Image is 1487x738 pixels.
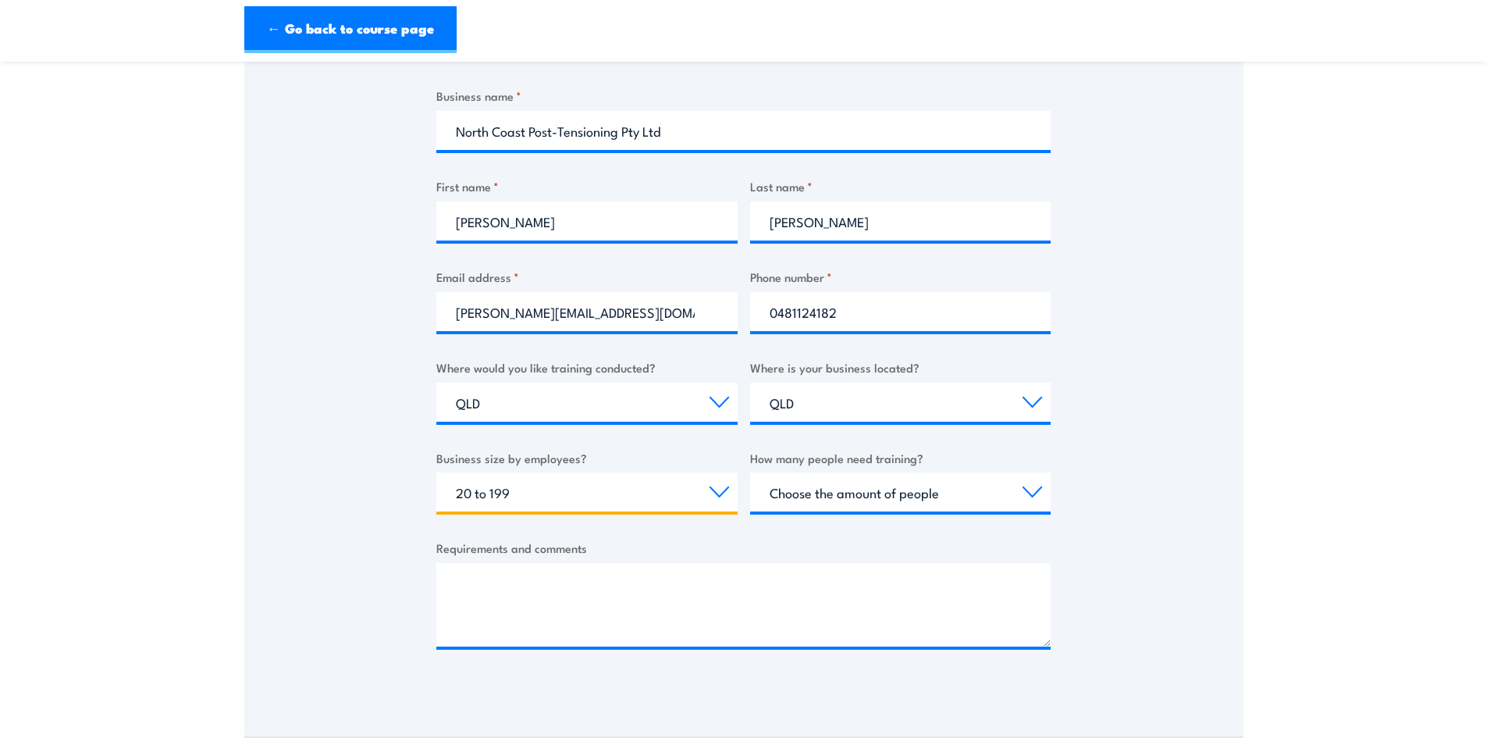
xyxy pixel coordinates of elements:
[436,449,738,467] label: Business size by employees?
[750,449,1051,467] label: How many people need training?
[436,539,1051,557] label: Requirements and comments
[436,358,738,376] label: Where would you like training conducted?
[750,358,1051,376] label: Where is your business located?
[436,87,1051,105] label: Business name
[436,268,738,286] label: Email address
[750,268,1051,286] label: Phone number
[436,177,738,195] label: First name
[750,177,1051,195] label: Last name
[244,6,457,53] a: ← Go back to course page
